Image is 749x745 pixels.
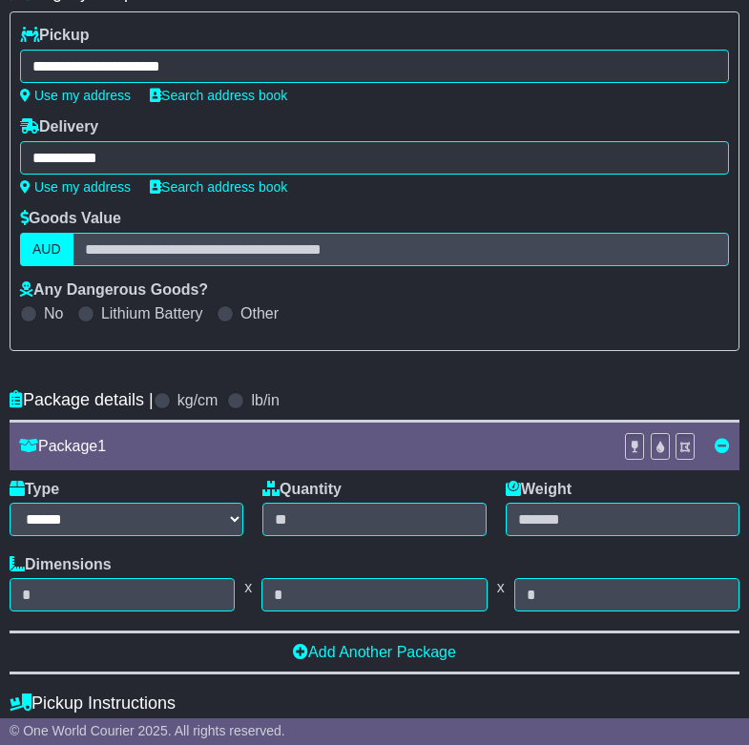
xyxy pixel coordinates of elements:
h4: Pickup Instructions [10,693,739,714]
a: Use my address [20,88,131,103]
a: Search address book [150,88,287,103]
label: No [44,304,63,322]
label: kg/cm [177,391,218,409]
label: Dimensions [10,555,112,573]
a: Add Another Package [293,644,456,660]
div: Package [10,437,614,455]
label: Any Dangerous Goods? [20,280,208,299]
label: Quantity [262,480,342,498]
a: Use my address [20,179,131,195]
label: Type [10,480,59,498]
label: Weight [506,480,572,498]
label: lb/in [251,391,279,409]
label: Pickup [20,26,89,44]
span: 1 [97,438,106,454]
label: Delivery [20,117,98,135]
a: Search address book [150,179,287,195]
label: Other [240,304,279,322]
span: © One World Courier 2025. All rights reserved. [10,723,285,738]
label: Goods Value [20,209,121,227]
span: x [235,578,261,596]
a: Remove this item [715,438,730,454]
span: x [488,578,514,596]
label: AUD [20,233,73,266]
h4: Package details | [10,390,154,410]
label: Lithium Battery [101,304,203,322]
